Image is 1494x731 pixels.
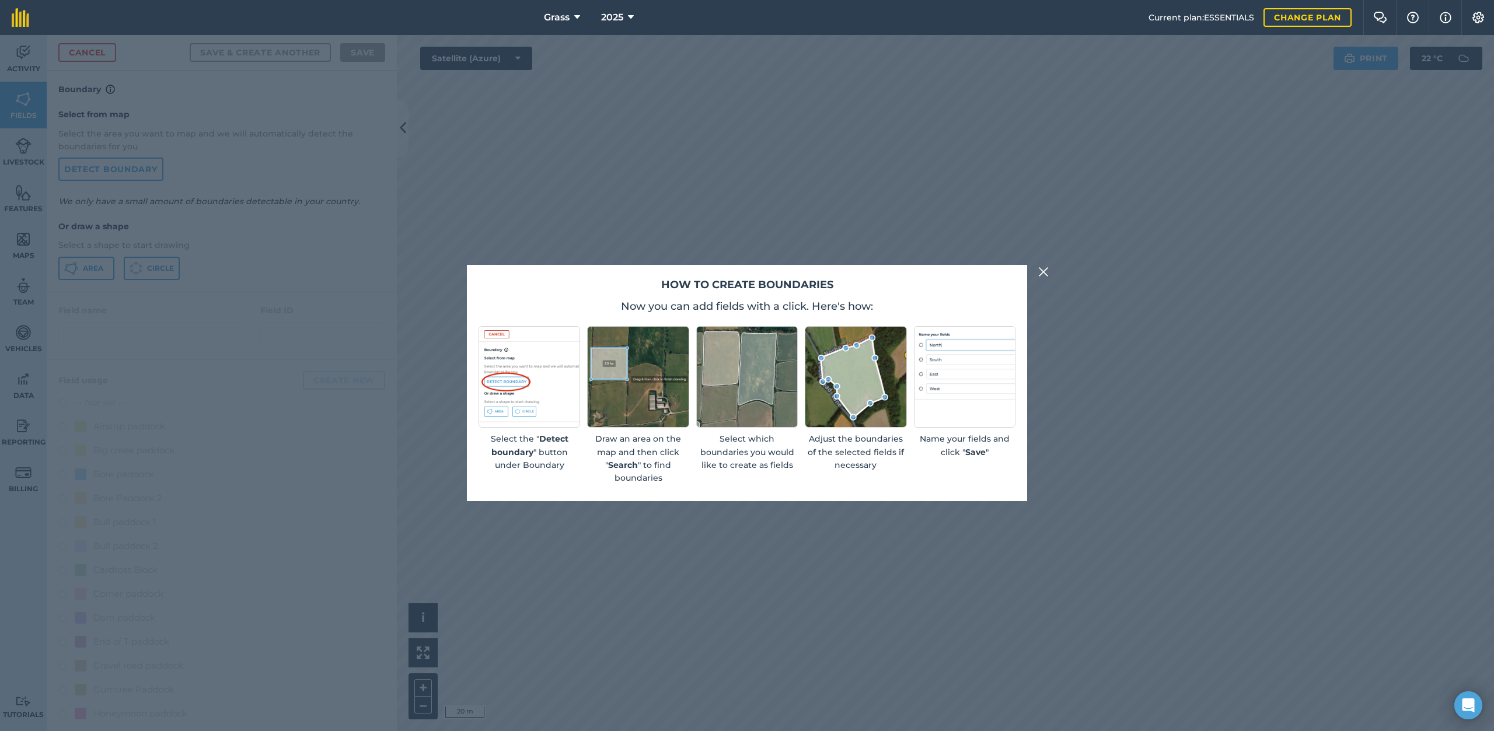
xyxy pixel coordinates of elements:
[805,326,906,428] img: Screenshot of an editable boundary
[601,11,623,25] span: 2025
[1454,691,1482,719] div: Open Intercom Messenger
[479,432,580,471] p: Select the " " button under Boundary
[544,11,570,25] span: Grass
[805,432,906,471] p: Adjust the boundaries of the selected fields if necessary
[1406,12,1420,23] img: A question mark icon
[1263,8,1352,27] a: Change plan
[1440,11,1451,25] img: svg+xml;base64,PHN2ZyB4bWxucz0iaHR0cDovL3d3dy53My5vcmcvMjAwMC9zdmciIHdpZHRoPSIxNyIgaGVpZ2h0PSIxNy...
[587,326,689,428] img: Screenshot of an rectangular area drawn on a map
[1038,265,1049,279] img: svg+xml;base64,PHN2ZyB4bWxucz0iaHR0cDovL3d3dy53My5vcmcvMjAwMC9zdmciIHdpZHRoPSIyMiIgaGVpZ2h0PSIzMC...
[587,432,689,485] p: Draw an area on the map and then click " " to find boundaries
[696,432,798,471] p: Select which boundaries you would like to create as fields
[1471,12,1485,23] img: A cog icon
[608,460,638,470] strong: Search
[479,298,1015,314] p: Now you can add fields with a click. Here's how:
[479,277,1015,293] h2: How to create boundaries
[965,447,986,457] strong: Save
[914,326,1015,428] img: placeholder
[12,8,29,27] img: fieldmargin Logo
[1149,11,1254,24] span: Current plan : ESSENTIALS
[696,326,798,428] img: Screenshot of selected fields
[479,326,580,428] img: Screenshot of detect boundary button
[491,433,568,457] strong: Detect boundary
[914,432,1015,459] p: Name your fields and click " "
[1373,12,1387,23] img: Two speech bubbles overlapping with the left bubble in the forefront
